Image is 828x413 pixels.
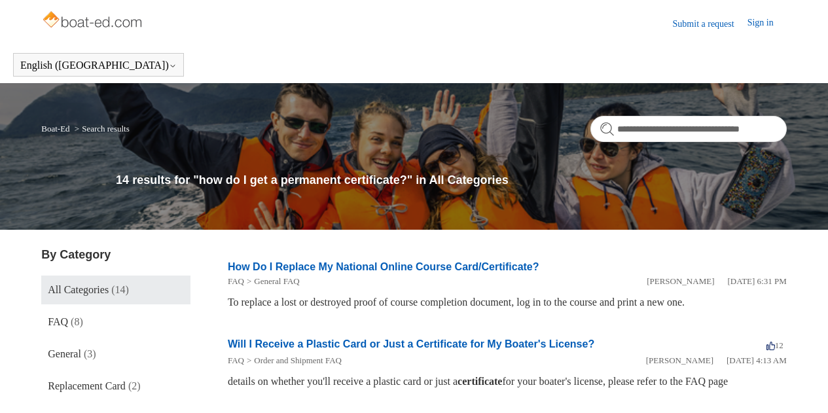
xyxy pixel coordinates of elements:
[20,60,177,71] button: English ([GEOGRAPHIC_DATA])
[228,374,787,389] div: details on whether you'll receive a plastic card or just a for your boater's license, please refe...
[727,355,787,365] time: 03/16/2022, 04:13
[228,338,594,350] a: Will I Receive a Plastic Card or Just a Certificate for My Boater's License?
[228,354,244,367] li: FAQ
[41,340,190,368] a: General (3)
[72,124,130,134] li: Search results
[48,316,68,327] span: FAQ
[48,380,126,391] span: Replacement Card
[766,340,783,350] span: 12
[41,8,145,34] img: Boat-Ed Help Center home page
[41,308,190,336] a: FAQ (8)
[228,355,244,365] a: FAQ
[41,124,72,134] li: Boat-Ed
[228,295,787,310] div: To replace a lost or destroyed proof of course completion document, log in to the course and prin...
[228,261,539,272] a: How Do I Replace My National Online Course Card/Certificate?
[244,275,300,288] li: General FAQ
[647,275,714,288] li: [PERSON_NAME]
[71,316,83,327] span: (8)
[244,354,342,367] li: Order and Shipment FAQ
[254,276,299,286] a: General FAQ
[48,348,81,359] span: General
[747,16,787,31] a: Sign in
[646,354,713,367] li: [PERSON_NAME]
[673,17,747,31] a: Submit a request
[41,372,190,401] a: Replacement Card (2)
[116,171,787,189] h1: 14 results for "how do I get a permanent certificate?" in All Categories
[727,276,786,286] time: 01/05/2024, 18:31
[228,275,244,288] li: FAQ
[111,284,129,295] span: (14)
[41,276,190,304] a: All Categories (14)
[254,355,342,365] a: Order and Shipment FAQ
[590,116,787,142] input: Search
[84,348,96,359] span: (3)
[48,284,109,295] span: All Categories
[41,124,69,134] a: Boat-Ed
[128,380,141,391] span: (2)
[228,276,244,286] a: FAQ
[458,376,502,387] em: certificate
[41,246,190,264] h3: By Category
